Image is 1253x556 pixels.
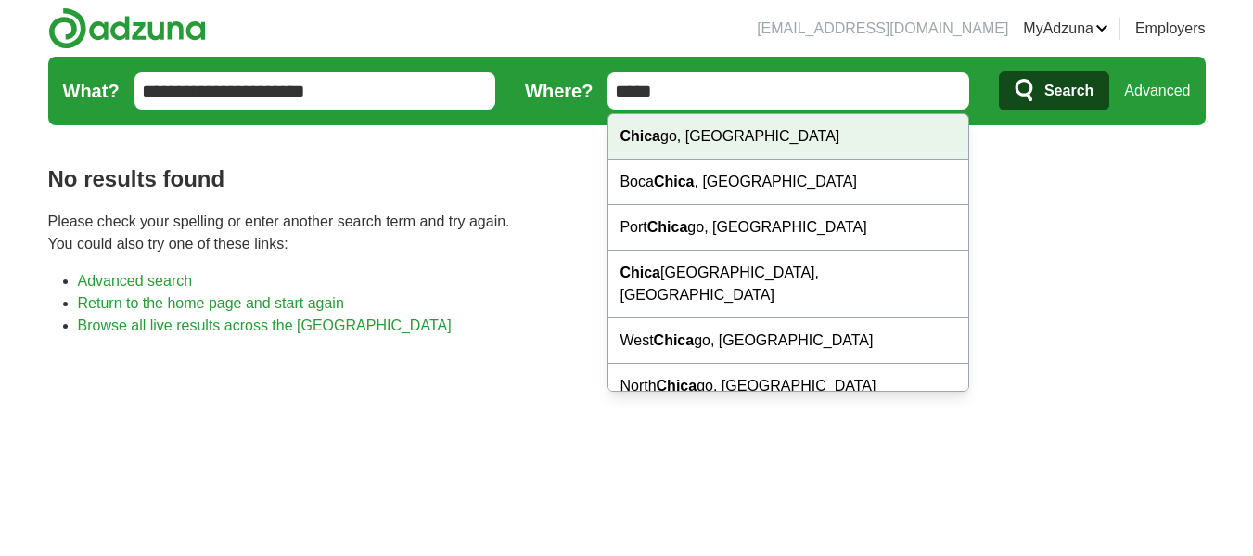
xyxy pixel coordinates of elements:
div: [GEOGRAPHIC_DATA], [GEOGRAPHIC_DATA] [608,251,968,318]
a: Employers [1135,18,1206,40]
a: Browse all live results across the [GEOGRAPHIC_DATA] [78,317,452,333]
div: North go, [GEOGRAPHIC_DATA] [608,364,968,409]
img: Adzuna logo [48,7,206,49]
strong: Chica [654,332,695,348]
a: Advanced search [78,273,193,289]
a: Advanced [1124,72,1190,110]
h1: No results found [48,162,1206,196]
div: West go, [GEOGRAPHIC_DATA] [608,318,968,364]
button: Search [999,71,1109,110]
strong: Chica [620,128,660,144]
strong: Chica [647,219,688,235]
a: Return to the home page and start again [78,295,344,311]
strong: Chica [620,265,660,280]
li: [EMAIL_ADDRESS][DOMAIN_NAME] [757,18,1008,40]
div: Port go, [GEOGRAPHIC_DATA] [608,205,968,251]
div: Boca , [GEOGRAPHIC_DATA] [608,160,968,205]
label: Where? [525,77,593,105]
a: MyAdzuna [1023,18,1108,40]
div: go, [GEOGRAPHIC_DATA] [608,114,968,160]
span: Search [1044,72,1093,110]
p: Please check your spelling or enter another search term and try again. You could also try one of ... [48,211,1206,255]
label: What? [63,77,120,105]
strong: Chica [654,174,695,189]
strong: Chica [657,378,697,394]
